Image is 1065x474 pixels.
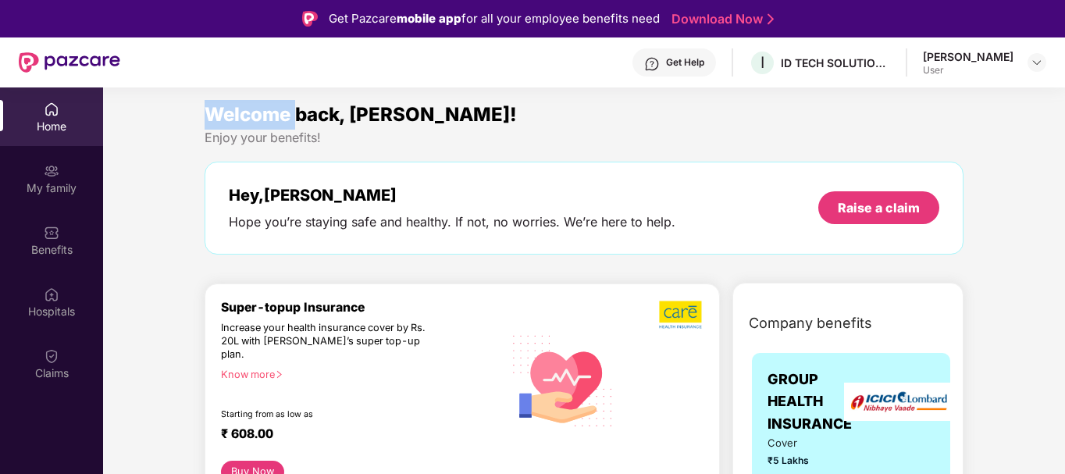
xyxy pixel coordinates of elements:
[844,383,953,421] img: insurerLogo
[768,11,774,27] img: Stroke
[221,369,493,380] div: Know more
[781,55,890,70] div: ID TECH SOLUTIONS PVT LTD
[671,11,769,27] a: Download Now
[221,426,487,445] div: ₹ 608.00
[768,369,852,435] span: GROUP HEALTH INSURANCE
[44,348,59,364] img: svg+xml;base64,PHN2ZyBpZD0iQ2xhaW0iIHhtbG5zPSJodHRwOi8vd3d3LnczLm9yZy8yMDAwL3N2ZyIgd2lkdGg9IjIwIi...
[205,130,963,146] div: Enjoy your benefits!
[221,409,436,420] div: Starting from as low as
[644,56,660,72] img: svg+xml;base64,PHN2ZyBpZD0iSGVscC0zMngzMiIgeG1sbnM9Imh0dHA6Ly93d3cudzMub3JnLzIwMDAvc3ZnIiB3aWR0aD...
[275,370,283,379] span: right
[44,225,59,241] img: svg+xml;base64,PHN2ZyBpZD0iQmVuZWZpdHMiIHhtbG5zPSJodHRwOi8vd3d3LnczLm9yZy8yMDAwL3N2ZyIgd2lkdGg9Ij...
[838,199,920,216] div: Raise a claim
[205,103,517,126] span: Welcome back, [PERSON_NAME]!
[221,300,503,315] div: Super-topup Insurance
[666,56,704,69] div: Get Help
[659,300,703,330] img: b5dec4f62d2307b9de63beb79f102df3.png
[923,64,1013,77] div: User
[229,214,675,230] div: Hope you’re staying safe and healthy. If not, no worries. We’re here to help.
[760,53,764,72] span: I
[1031,56,1043,69] img: svg+xml;base64,PHN2ZyBpZD0iRHJvcGRvd24tMzJ4MzIiIHhtbG5zPSJodHRwOi8vd3d3LnczLm9yZy8yMDAwL3N2ZyIgd2...
[44,287,59,302] img: svg+xml;base64,PHN2ZyBpZD0iSG9zcGl0YWxzIiB4bWxucz0iaHR0cDovL3d3dy53My5vcmcvMjAwMC9zdmciIHdpZHRoPS...
[44,102,59,117] img: svg+xml;base64,PHN2ZyBpZD0iSG9tZSIgeG1sbnM9Imh0dHA6Ly93d3cudzMub3JnLzIwMDAvc3ZnIiB3aWR0aD0iMjAiIG...
[768,435,841,451] span: Cover
[302,11,318,27] img: Logo
[923,49,1013,64] div: [PERSON_NAME]
[221,322,435,362] div: Increase your health insurance cover by Rs. 20L with [PERSON_NAME]’s super top-up plan.
[44,163,59,179] img: svg+xml;base64,PHN2ZyB3aWR0aD0iMjAiIGhlaWdodD0iMjAiIHZpZXdCb3g9IjAgMCAyMCAyMCIgZmlsbD0ibm9uZSIgeG...
[749,312,872,334] span: Company benefits
[329,9,660,28] div: Get Pazcare for all your employee benefits need
[19,52,120,73] img: New Pazcare Logo
[768,453,841,468] span: ₹5 Lakhs
[503,319,624,441] img: svg+xml;base64,PHN2ZyB4bWxucz0iaHR0cDovL3d3dy53My5vcmcvMjAwMC9zdmciIHhtbG5zOnhsaW5rPSJodHRwOi8vd3...
[397,11,461,26] strong: mobile app
[229,186,675,205] div: Hey, [PERSON_NAME]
